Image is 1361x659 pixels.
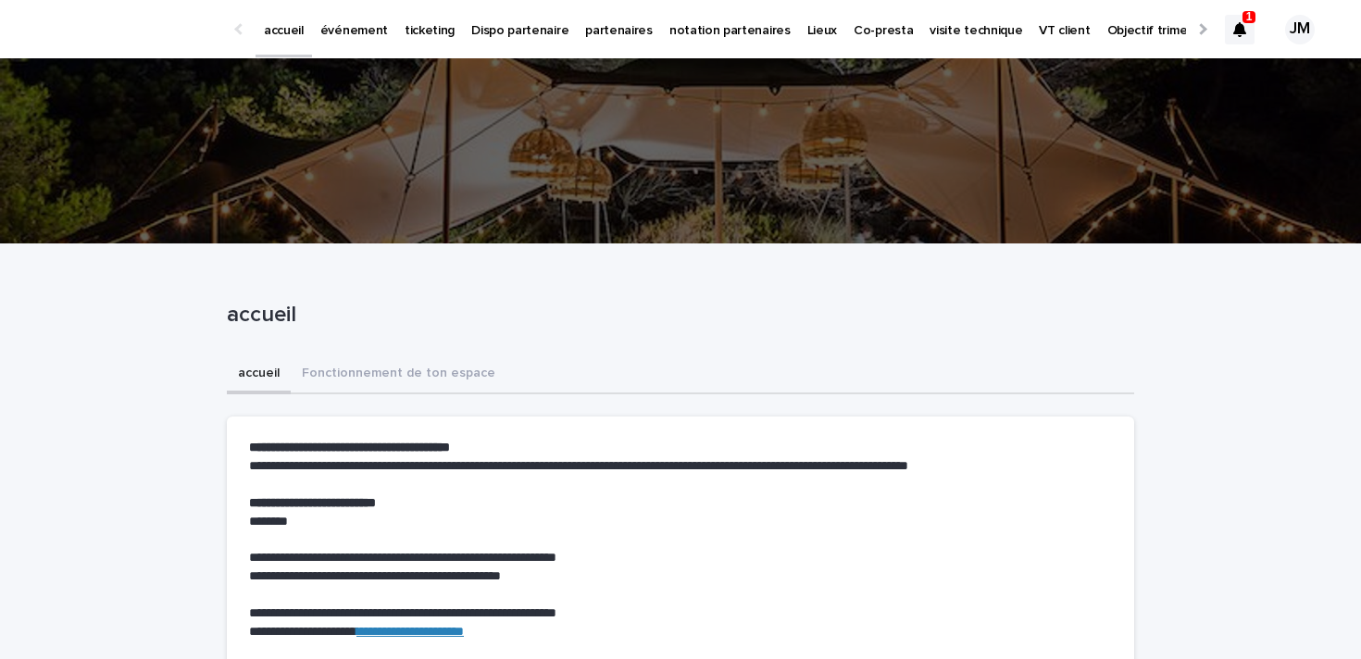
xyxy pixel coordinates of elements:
[1225,15,1255,44] div: 1
[227,302,1127,329] p: accueil
[227,355,291,394] button: accueil
[1246,10,1253,23] p: 1
[37,11,217,48] img: Ls34BcGeRexTGTNfXpUC
[291,355,506,394] button: Fonctionnement de ton espace
[1285,15,1315,44] div: JM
